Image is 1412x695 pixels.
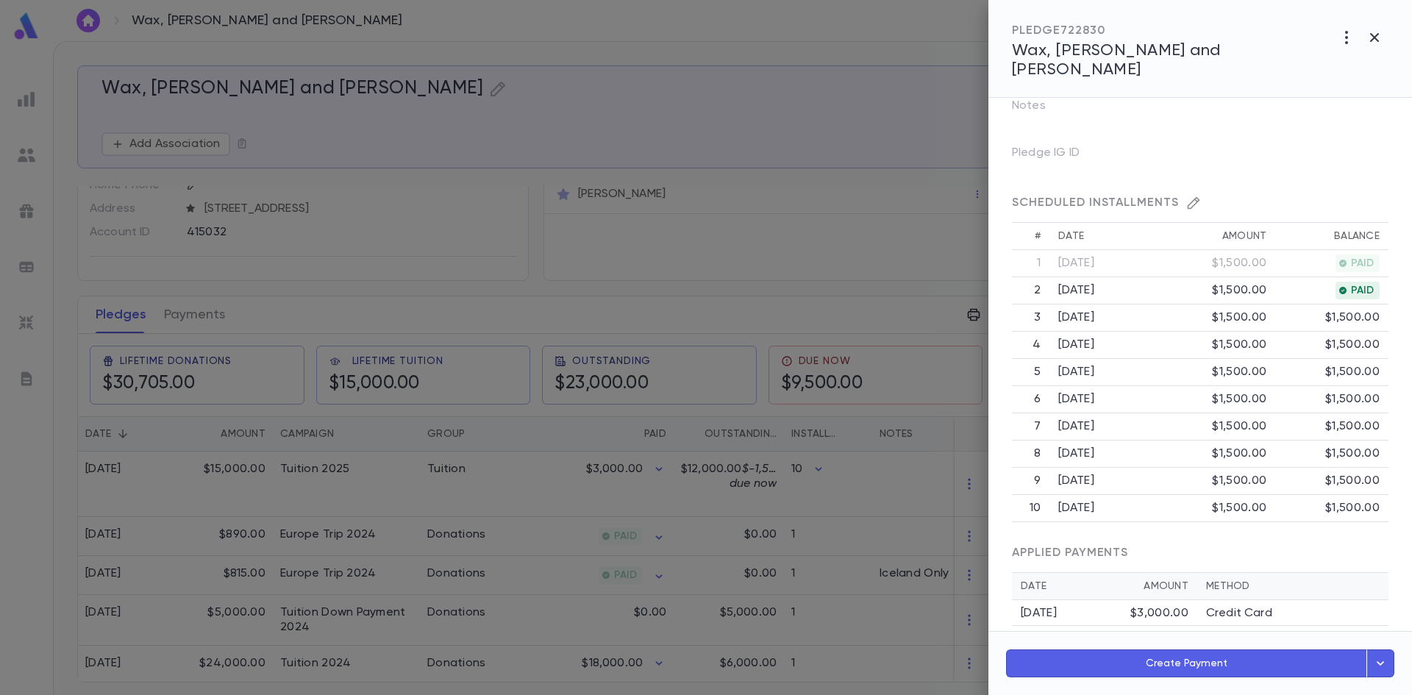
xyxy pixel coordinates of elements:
td: $1,500.00 [1275,441,1388,468]
td: $1,500.00 [1275,332,1388,359]
th: Balance [1275,223,1388,250]
th: 4 [1012,332,1049,359]
p: Credit Card [1206,606,1272,621]
td: $1,500.00 [1275,359,1388,386]
p: Notes [1012,94,1069,124]
th: 8 [1012,441,1049,468]
th: 6 [1012,386,1049,413]
div: [DATE] [1021,606,1130,621]
span: APPLIED PAYMENTS [1012,547,1128,559]
p: Pledge IG ID [1012,141,1103,171]
span: PAID [1345,285,1380,296]
td: $1,500.00 [1163,441,1276,468]
td: $1,500.00 [1163,468,1276,495]
th: Amount [1163,223,1276,250]
div: SCHEDULED INSTALLMENTS [1012,196,1388,210]
td: [DATE] [1049,441,1163,468]
div: PLEDGE 722830 [1012,24,1333,38]
td: [DATE] [1049,304,1163,332]
th: 7 [1012,413,1049,441]
th: 10 [1012,495,1049,522]
td: $1,500.00 [1163,359,1276,386]
td: [DATE] [1049,386,1163,413]
td: [DATE] [1049,359,1163,386]
td: $1,500.00 [1163,386,1276,413]
td: [DATE] [1049,332,1163,359]
td: [DATE] [1049,250,1163,277]
td: [DATE] [1049,495,1163,522]
td: $1,500.00 [1275,413,1388,441]
td: $1,500.00 [1163,304,1276,332]
td: [DATE] [1049,413,1163,441]
td: $1,500.00 [1275,304,1388,332]
div: Date [1021,580,1144,592]
td: $1,500.00 [1163,250,1276,277]
th: 9 [1012,468,1049,495]
td: [DATE] [1049,277,1163,304]
div: $3,000.00 [1130,606,1188,621]
th: 2 [1012,277,1049,304]
td: $1,500.00 [1163,277,1276,304]
div: Amount [1144,580,1188,592]
td: $1,500.00 [1275,495,1388,522]
th: Date [1049,223,1163,250]
th: 1 [1012,250,1049,277]
td: $1,500.00 [1163,495,1276,522]
button: Create Payment [1006,649,1367,677]
td: $1,500.00 [1275,386,1388,413]
td: $1,500.00 [1163,332,1276,359]
td: $1,500.00 [1275,468,1388,495]
span: Wax, [PERSON_NAME] and [PERSON_NAME] [1012,43,1221,78]
th: 5 [1012,359,1049,386]
td: [DATE] [1049,468,1163,495]
th: Method [1197,573,1388,600]
th: 3 [1012,304,1049,332]
th: # [1012,223,1049,250]
td: $1,500.00 [1163,413,1276,441]
span: PAID [1345,257,1380,269]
